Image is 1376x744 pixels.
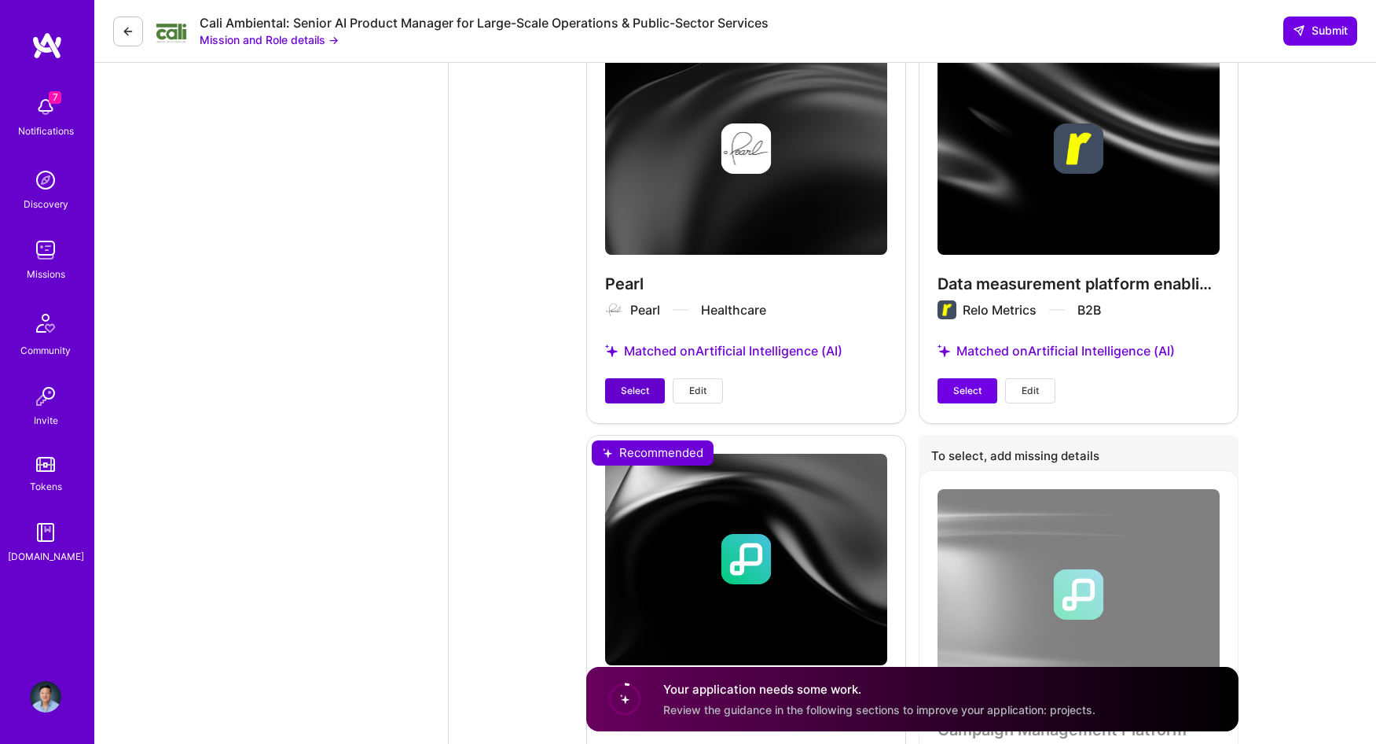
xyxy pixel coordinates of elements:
[30,681,61,713] img: User Avatar
[20,342,71,359] div: Community
[1293,23,1348,39] span: Submit
[27,304,64,342] img: Community
[30,234,61,266] img: teamwork
[673,378,723,403] button: Edit
[1005,378,1055,403] button: Edit
[621,384,649,398] span: Select
[49,91,61,104] span: 7
[919,435,1238,481] div: To select, add missing details
[122,25,134,38] i: icon LeftArrowDark
[36,457,55,472] img: tokens
[200,15,769,31] div: Cali Ambiental: Senior AI Product Manager for Large-Scale Operations & Public-Sector Services
[34,412,58,429] div: Invite
[1283,17,1357,45] button: Submit
[8,548,84,565] div: [DOMAIN_NAME]
[953,384,982,398] span: Select
[605,378,665,403] button: Select
[200,31,339,48] button: Mission and Role details →
[689,384,706,398] span: Edit
[1022,384,1039,398] span: Edit
[30,517,61,548] img: guide book
[30,91,61,123] img: bell
[30,478,62,495] div: Tokens
[663,681,1095,698] h4: Your application needs some work.
[18,123,74,139] div: Notifications
[663,702,1095,716] span: Review the guidance in the following sections to improve your application: projects.
[26,681,65,713] a: User Avatar
[30,164,61,196] img: discovery
[24,196,68,212] div: Discovery
[156,18,187,45] img: Company Logo
[30,381,61,412] img: Invite
[938,378,997,403] button: Select
[1293,24,1305,37] i: icon SendLight
[27,266,65,282] div: Missions
[31,31,63,60] img: logo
